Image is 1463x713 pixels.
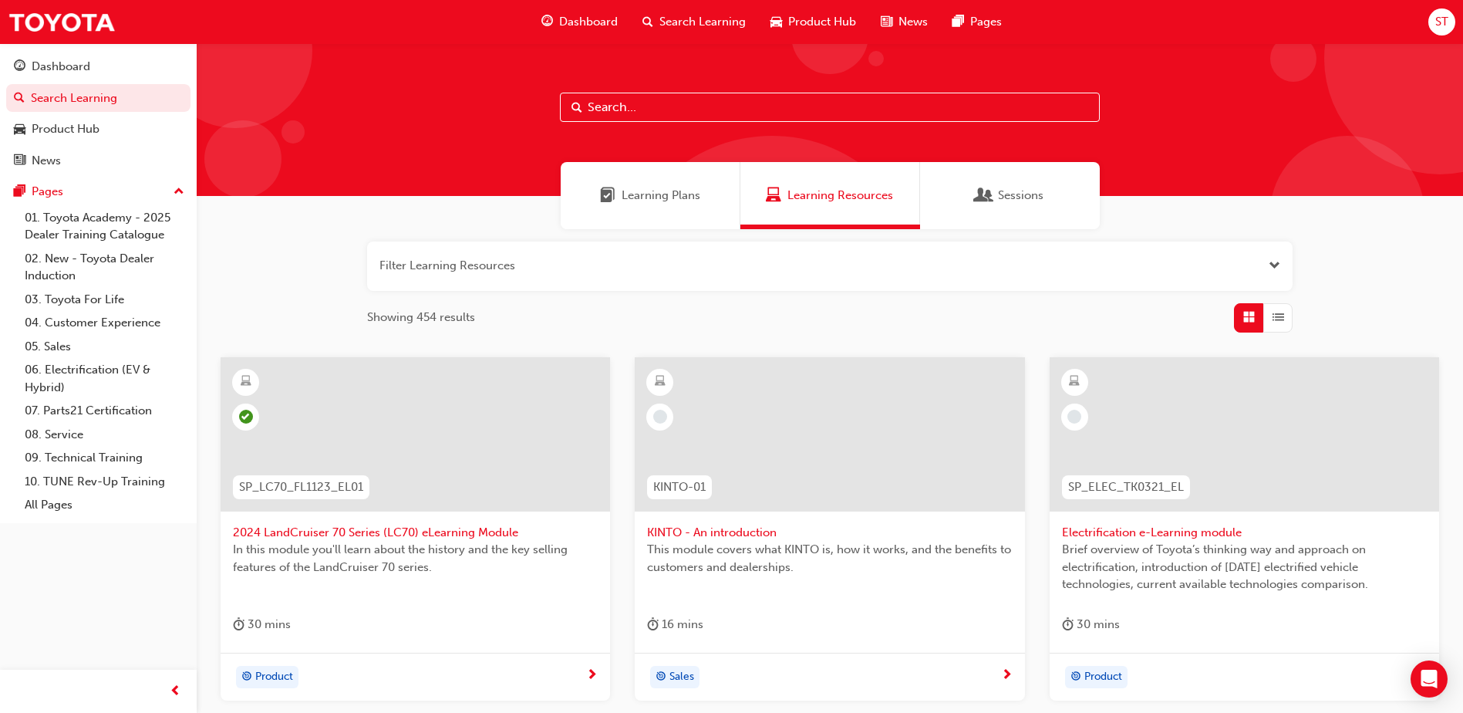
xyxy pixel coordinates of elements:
span: Learning Resources [766,187,781,204]
span: prev-icon [170,682,181,701]
a: 01. Toyota Academy - 2025 Dealer Training Catalogue [19,206,190,247]
span: Showing 454 results [367,309,475,326]
span: Learning Resources [787,187,893,204]
span: SP_ELEC_TK0321_EL [1068,478,1184,496]
span: pages-icon [14,185,25,199]
a: 02. New - Toyota Dealer Induction [19,247,190,288]
input: Search... [560,93,1100,122]
a: SP_LC70_FL1123_EL012024 LandCruiser 70 Series (LC70) eLearning ModuleIn this module you'll learn ... [221,357,610,701]
div: 30 mins [1062,615,1120,634]
span: Sales [669,668,694,686]
button: Open the filter [1269,257,1280,275]
span: Product Hub [788,13,856,31]
a: search-iconSearch Learning [630,6,758,38]
span: learningResourceType_ELEARNING-icon [1069,372,1080,392]
span: Brief overview of Toyota’s thinking way and approach on electrification, introduction of [DATE] e... [1062,541,1427,593]
div: News [32,152,61,170]
span: pages-icon [952,12,964,32]
div: Open Intercom Messenger [1411,661,1448,698]
span: Sessions [976,187,992,204]
span: target-icon [241,667,252,688]
a: KINTO-01KINTO - An introductionThis module covers what KINTO is, how it works, and the benefits t... [635,357,1024,701]
span: Search [571,99,582,117]
span: car-icon [770,12,782,32]
span: SP_LC70_FL1123_EL01 [239,478,363,496]
a: car-iconProduct Hub [758,6,868,38]
span: Learning Plans [622,187,700,204]
span: KINTO-01 [653,478,706,496]
a: 04. Customer Experience [19,311,190,335]
button: DashboardSearch LearningProduct HubNews [6,49,190,177]
a: SP_ELEC_TK0321_ELElectrification e-Learning moduleBrief overview of Toyota’s thinking way and app... [1050,357,1439,701]
div: Pages [32,183,63,201]
a: 05. Sales [19,335,190,359]
span: learningRecordVerb_NONE-icon [1067,410,1081,424]
a: All Pages [19,493,190,517]
span: guage-icon [14,60,25,74]
a: 03. Toyota For Life [19,288,190,312]
span: up-icon [174,182,184,202]
span: learningRecordVerb_NONE-icon [653,410,667,424]
span: next-icon [1001,669,1013,683]
a: SessionsSessions [920,162,1100,229]
a: Learning ResourcesLearning Resources [740,162,920,229]
div: Product Hub [32,120,99,138]
a: 06. Electrification (EV & Hybrid) [19,358,190,399]
a: 07. Parts21 Certification [19,399,190,423]
a: guage-iconDashboard [529,6,630,38]
span: 2024 LandCruiser 70 Series (LC70) eLearning Module [233,524,598,542]
span: KINTO - An introduction [647,524,1012,542]
span: Pages [970,13,1002,31]
span: duration-icon [647,615,659,634]
button: Pages [6,177,190,206]
a: News [6,147,190,175]
span: search-icon [14,92,25,106]
span: List [1273,309,1284,326]
span: News [898,13,928,31]
span: guage-icon [541,12,553,32]
a: 10. TUNE Rev-Up Training [19,470,190,494]
span: duration-icon [1062,615,1074,634]
span: news-icon [14,154,25,168]
span: Grid [1243,309,1255,326]
span: learningResourceType_ELEARNING-icon [241,372,251,392]
a: 09. Technical Training [19,446,190,470]
span: next-icon [586,669,598,683]
a: Dashboard [6,52,190,81]
a: pages-iconPages [940,6,1014,38]
span: Sessions [998,187,1043,204]
span: news-icon [881,12,892,32]
button: ST [1428,8,1455,35]
span: This module covers what KINTO is, how it works, and the benefits to customers and dealerships. [647,541,1012,576]
a: 08. Service [19,423,190,447]
span: learningResourceType_ELEARNING-icon [655,372,666,392]
span: In this module you'll learn about the history and the key selling features of the LandCruiser 70 ... [233,541,598,576]
span: learningRecordVerb_PASS-icon [239,410,253,424]
a: Learning PlansLearning Plans [561,162,740,229]
span: Product [255,668,293,686]
span: Search Learning [659,13,746,31]
span: Electrification e-Learning module [1062,524,1427,542]
div: 30 mins [233,615,291,634]
span: duration-icon [233,615,244,634]
div: 16 mins [647,615,703,634]
span: ST [1435,13,1448,31]
span: Learning Plans [600,187,615,204]
a: Product Hub [6,115,190,144]
img: Trak [8,5,116,39]
span: search-icon [642,12,653,32]
a: Search Learning [6,84,190,113]
span: car-icon [14,123,25,137]
span: target-icon [656,667,666,688]
span: target-icon [1070,667,1081,688]
div: Dashboard [32,58,90,76]
span: Product [1084,668,1122,686]
a: news-iconNews [868,6,940,38]
span: Dashboard [559,13,618,31]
